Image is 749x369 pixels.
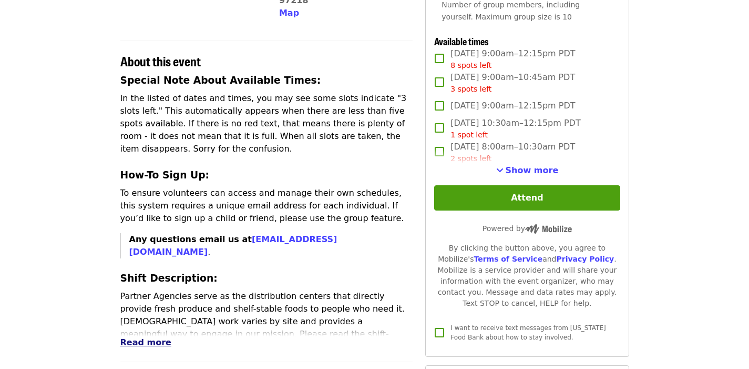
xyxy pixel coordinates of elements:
[450,154,491,163] span: 2 spots left
[483,224,572,233] span: Powered by
[496,164,559,177] button: See more timeslots
[434,34,489,48] span: Available times
[506,165,559,175] span: Show more
[450,131,488,139] span: 1 spot left
[450,47,575,71] span: [DATE] 9:00am–12:15pm PDT
[279,7,299,19] button: Map
[434,185,620,211] button: Attend
[120,290,413,366] p: Partner Agencies serve as the distribution centers that directly provide fresh produce and shelf-...
[450,71,575,95] span: [DATE] 9:00am–10:45am PDT
[120,75,321,86] strong: Special Note About Available Times:
[450,85,491,93] span: 3 spots left
[525,224,572,234] img: Powered by Mobilize
[450,99,575,112] span: [DATE] 9:00am–12:15pm PDT
[442,1,580,21] span: Number of group members, including yourself. Maximum group size is 10
[279,8,299,18] span: Map
[434,243,620,309] div: By clicking the button above, you agree to Mobilize's and . Mobilize is a service provider and wi...
[450,117,580,141] span: [DATE] 10:30am–12:15pm PDT
[120,52,201,70] span: About this event
[129,234,337,257] strong: Any questions email us at
[474,255,542,263] a: Terms of Service
[129,233,413,258] p: .
[120,336,171,349] button: Read more
[450,61,491,69] span: 8 spots left
[120,273,218,284] strong: Shift Description:
[120,187,413,225] p: To ensure volunteers can access and manage their own schedules, this system requires a unique ema...
[450,141,575,164] span: [DATE] 8:00am–10:30am PDT
[120,337,171,347] span: Read more
[120,169,210,181] strong: How-To Sign Up:
[556,255,614,263] a: Privacy Policy
[120,92,413,155] p: In the listed of dates and times, you may see some slots indicate "3 slots left." This automatica...
[450,324,606,341] span: I want to receive text messages from [US_STATE] Food Bank about how to stay involved.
